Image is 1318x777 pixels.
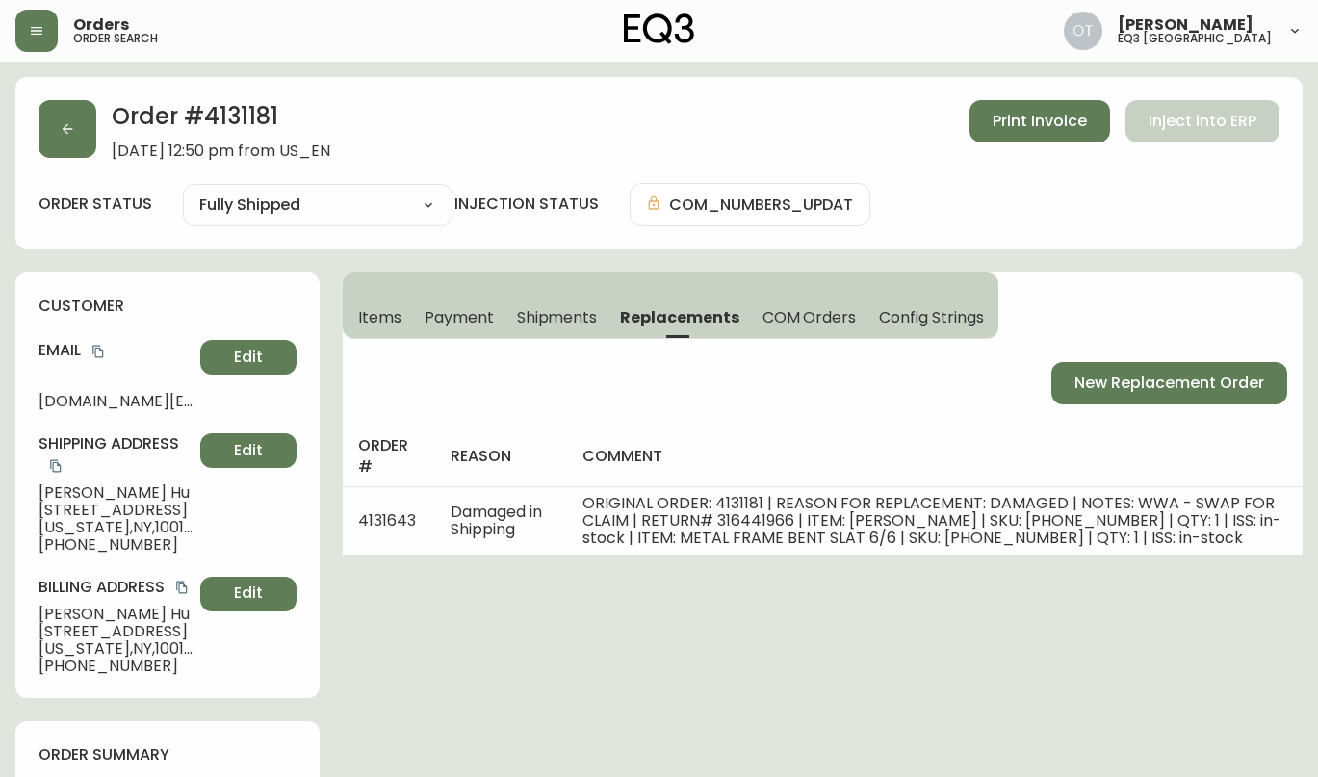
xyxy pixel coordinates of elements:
span: Damaged in Shipping [451,501,542,540]
span: [PERSON_NAME] Hu [39,606,193,623]
h2: Order # 4131181 [112,100,330,142]
span: Print Invoice [993,111,1087,132]
span: Edit [234,440,263,461]
img: logo [624,13,695,44]
span: [DOMAIN_NAME][EMAIL_ADDRESS][DOMAIN_NAME] [39,393,193,410]
span: [DATE] 12:50 pm from US_EN [112,142,330,160]
span: [STREET_ADDRESS] [39,502,193,519]
h4: Billing Address [39,577,193,598]
h5: eq3 [GEOGRAPHIC_DATA] [1118,33,1272,44]
button: Edit [200,340,297,375]
span: Edit [234,583,263,604]
h4: Email [39,340,193,361]
label: order status [39,194,152,215]
button: New Replacement Order [1051,362,1287,404]
h4: order summary [39,744,297,765]
span: Replacements [620,307,738,327]
span: Config Strings [879,307,983,327]
span: 4131643 [358,509,416,531]
span: Orders [73,17,129,33]
button: Edit [200,577,297,611]
h4: injection status [454,194,599,215]
span: Shipments [517,307,598,327]
span: Items [358,307,401,327]
span: Payment [425,307,494,327]
h5: order search [73,33,158,44]
h4: customer [39,296,297,317]
span: [STREET_ADDRESS] [39,623,193,640]
span: [PHONE_NUMBER] [39,536,193,554]
span: [US_STATE] , NY , 10012 , US [39,519,193,536]
span: [PHONE_NUMBER] [39,658,193,675]
button: copy [172,578,192,597]
button: copy [89,342,108,361]
span: [PERSON_NAME] [1118,17,1253,33]
button: Print Invoice [969,100,1110,142]
h4: reason [451,446,552,467]
h4: order # [358,435,419,479]
h4: Shipping Address [39,433,193,477]
button: Edit [200,433,297,468]
span: [PERSON_NAME] Hu [39,484,193,502]
span: [US_STATE] , NY , 10012 , US [39,640,193,658]
h4: comment [582,446,1313,467]
span: COM Orders [762,307,857,327]
span: Edit [234,347,263,368]
img: 5d4d18d254ded55077432b49c4cb2919 [1064,12,1102,50]
span: New Replacement Order [1074,373,1264,394]
button: copy [46,456,65,476]
span: ORIGINAL ORDER: 4131181 | REASON FOR REPLACEMENT: DAMAGED | NOTES: WWA - SWAP FOR CLAIM | RETURN#... [582,492,1281,549]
